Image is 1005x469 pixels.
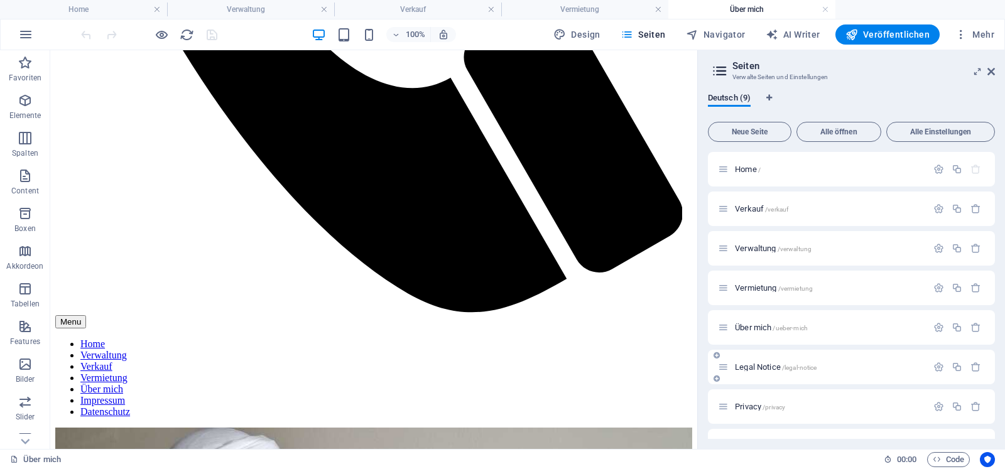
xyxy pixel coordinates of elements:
[933,283,944,293] div: Einstellungen
[438,29,449,40] i: Bei Größenänderung Zoomstufe automatisch an das gewählte Gerät anpassen.
[761,24,825,45] button: AI Writer
[9,111,41,121] p: Elemente
[735,164,761,174] span: Klick, um Seite zu öffnen
[154,27,169,42] button: Klicke hier, um den Vorschau-Modus zu verlassen
[732,72,970,83] h3: Verwalte Seiten und Einstellungen
[980,452,995,467] button: Usercentrics
[933,164,944,175] div: Einstellungen
[970,362,981,372] div: Entfernen
[14,224,36,234] p: Boxen
[906,455,908,464] span: :
[10,337,40,347] p: Features
[970,164,981,175] div: Die Startseite kann nicht gelöscht werden
[933,203,944,214] div: Einstellungen
[731,244,927,252] div: Verwaltung/verwaltung
[970,322,981,333] div: Entfernen
[952,203,962,214] div: Duplizieren
[548,24,606,45] button: Design
[731,284,927,292] div: Vermietung/vermietung
[11,186,39,196] p: Content
[686,28,746,41] span: Navigator
[681,24,751,45] button: Navigator
[933,322,944,333] div: Einstellungen
[9,73,41,83] p: Favoriten
[796,122,881,142] button: Alle öffnen
[970,243,981,254] div: Entfernen
[735,402,785,411] span: Privacy
[802,128,876,136] span: Alle öffnen
[732,60,995,72] h2: Seiten
[758,166,761,173] span: /
[180,28,194,42] i: Seite neu laden
[835,24,940,45] button: Veröffentlichen
[405,27,425,42] h6: 100%
[714,128,786,136] span: Neue Seite
[16,412,35,422] p: Slider
[845,28,930,41] span: Veröffentlichen
[766,28,820,41] span: AI Writer
[970,283,981,293] div: Entfernen
[735,244,812,253] span: Klick, um Seite zu öffnen
[892,128,989,136] span: Alle Einstellungen
[927,452,970,467] button: Code
[179,27,194,42] button: reload
[167,3,334,16] h4: Verwaltung
[735,323,808,332] span: Klick, um Seite zu öffnen
[933,362,944,372] div: Einstellungen
[782,364,817,371] span: /legal-notice
[6,261,43,271] p: Akkordeon
[952,283,962,293] div: Duplizieren
[933,401,944,412] div: Einstellungen
[731,165,927,173] div: Home/
[950,24,999,45] button: Mehr
[501,3,668,16] h4: Vermietung
[933,243,944,254] div: Einstellungen
[386,27,431,42] button: 100%
[765,206,788,213] span: /verkauf
[933,452,964,467] span: Code
[616,24,671,45] button: Seiten
[970,203,981,214] div: Entfernen
[668,3,835,16] h4: Über mich
[952,362,962,372] div: Duplizieren
[731,205,927,213] div: Verkauf/verkauf
[763,404,785,411] span: /privacy
[731,402,927,411] div: Privacy/privacy
[708,122,791,142] button: Neue Seite
[735,204,788,213] span: Verkauf
[952,401,962,412] div: Duplizieren
[778,285,813,292] span: /vermietung
[708,93,995,117] div: Sprachen-Tabs
[735,283,813,293] span: Klick, um Seite zu öffnen
[621,28,666,41] span: Seiten
[10,452,61,467] a: Klick, um Auswahl aufzuheben. Doppelklick öffnet Seitenverwaltung
[884,452,917,467] h6: Session-Zeit
[708,90,751,108] span: Deutsch (9)
[735,362,817,372] span: Legal Notice
[731,363,927,371] div: Legal Notice/legal-notice
[16,374,35,384] p: Bilder
[778,245,812,252] span: /verwaltung
[11,299,40,309] p: Tabellen
[952,243,962,254] div: Duplizieren
[773,325,808,332] span: /ueber-mich
[955,28,994,41] span: Mehr
[731,323,927,332] div: Über mich/ueber-mich
[897,452,916,467] span: 00 00
[952,164,962,175] div: Duplizieren
[952,322,962,333] div: Duplizieren
[553,28,600,41] span: Design
[886,122,995,142] button: Alle Einstellungen
[12,148,38,158] p: Spalten
[970,401,981,412] div: Entfernen
[334,3,501,16] h4: Verkauf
